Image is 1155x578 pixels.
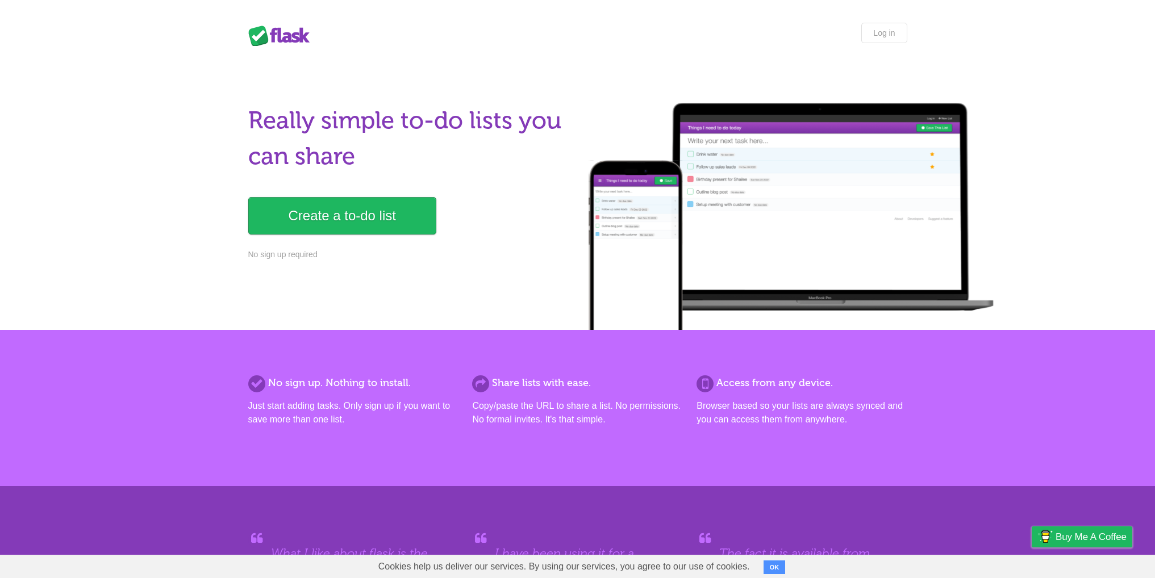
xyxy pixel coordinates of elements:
a: Create a to-do list [248,197,436,234]
span: Cookies help us deliver our services. By using our services, you agree to our use of cookies. [367,555,761,578]
img: Buy me a coffee [1037,527,1053,546]
h2: No sign up. Nothing to install. [248,375,458,391]
p: Copy/paste the URL to share a list. No permissions. No formal invites. It's that simple. [472,399,682,426]
p: No sign up required [248,249,571,261]
span: Buy me a coffee [1056,527,1127,547]
h2: Access from any device. [697,375,907,391]
p: Browser based so your lists are always synced and you can access them from anywhere. [697,399,907,426]
button: OK [764,560,786,574]
h2: Share lists with ease. [472,375,682,391]
a: Buy me a coffee [1032,526,1132,547]
p: Just start adding tasks. Only sign up if you want to save more than one list. [248,399,458,426]
h1: Really simple to-do lists you can share [248,103,571,174]
div: Flask Lists [248,26,316,46]
a: Log in [861,23,907,43]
